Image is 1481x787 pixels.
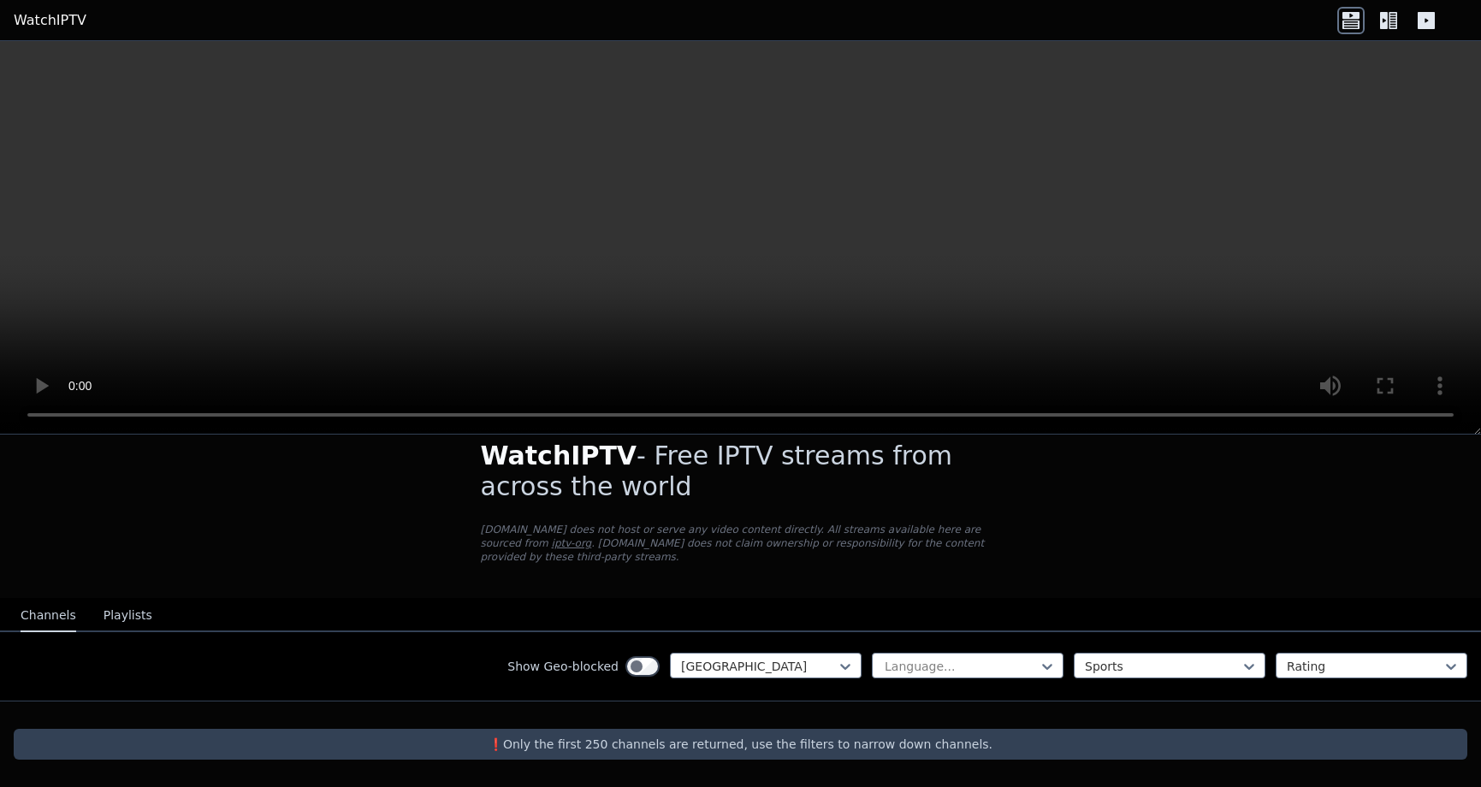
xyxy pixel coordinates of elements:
a: WatchIPTV [14,10,86,31]
button: Channels [21,600,76,632]
p: ❗️Only the first 250 channels are returned, use the filters to narrow down channels. [21,736,1460,753]
a: iptv-org [552,537,592,549]
h1: - Free IPTV streams from across the world [481,441,1001,502]
p: [DOMAIN_NAME] does not host or serve any video content directly. All streams available here are s... [481,523,1001,564]
span: WatchIPTV [481,441,637,470]
label: Show Geo-blocked [507,658,619,675]
button: Playlists [104,600,152,632]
